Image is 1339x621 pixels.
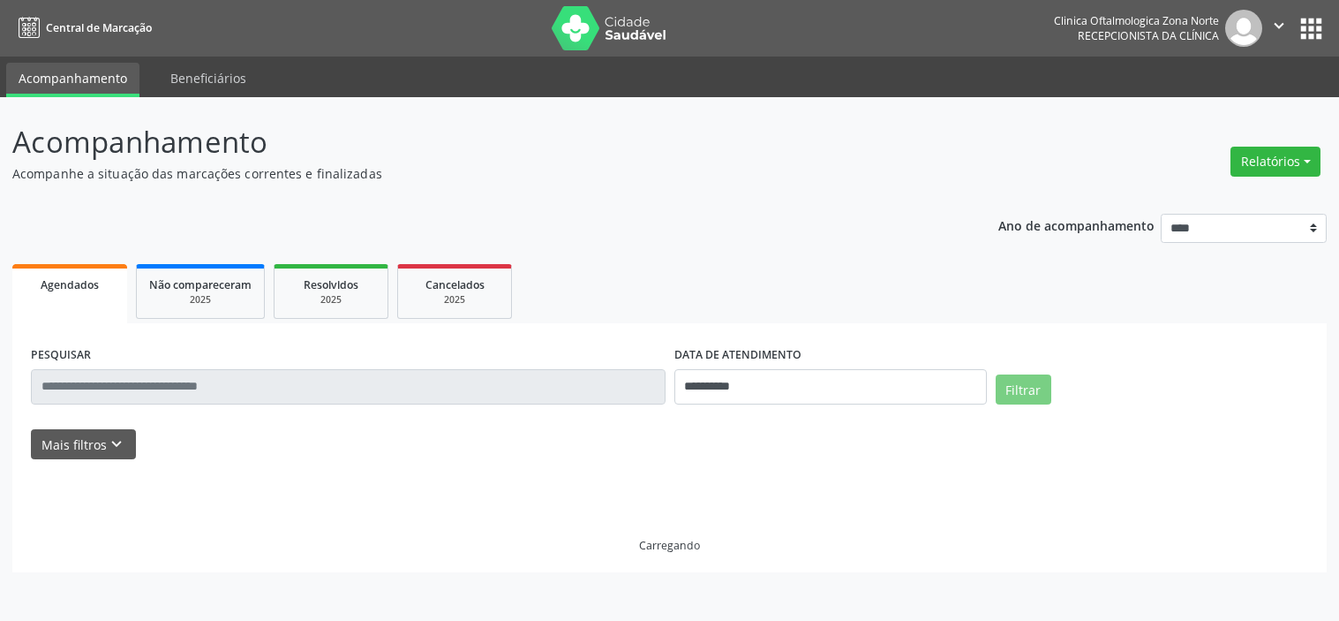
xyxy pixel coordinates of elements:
[304,277,358,292] span: Resolvidos
[996,375,1051,405] button: Filtrar
[425,277,485,292] span: Cancelados
[107,435,126,454] i: keyboard_arrow_down
[998,214,1155,236] p: Ano de acompanhamento
[1296,13,1327,44] button: apps
[6,63,139,97] a: Acompanhamento
[287,293,375,307] div: 2025
[31,429,136,460] button: Mais filtroskeyboard_arrow_down
[1054,13,1219,28] div: Clinica Oftalmologica Zona Norte
[1078,28,1219,43] span: Recepcionista da clínica
[1262,10,1296,47] button: 
[31,342,91,369] label: PESQUISAR
[149,277,252,292] span: Não compareceram
[149,293,252,307] div: 2025
[1230,147,1320,177] button: Relatórios
[41,277,99,292] span: Agendados
[674,342,801,369] label: DATA DE ATENDIMENTO
[1269,16,1289,35] i: 
[410,293,499,307] div: 2025
[46,20,152,35] span: Central de Marcação
[158,63,259,94] a: Beneficiários
[639,538,700,553] div: Carregando
[12,13,152,42] a: Central de Marcação
[12,164,932,183] p: Acompanhe a situação das marcações correntes e finalizadas
[12,120,932,164] p: Acompanhamento
[1225,10,1262,47] img: img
